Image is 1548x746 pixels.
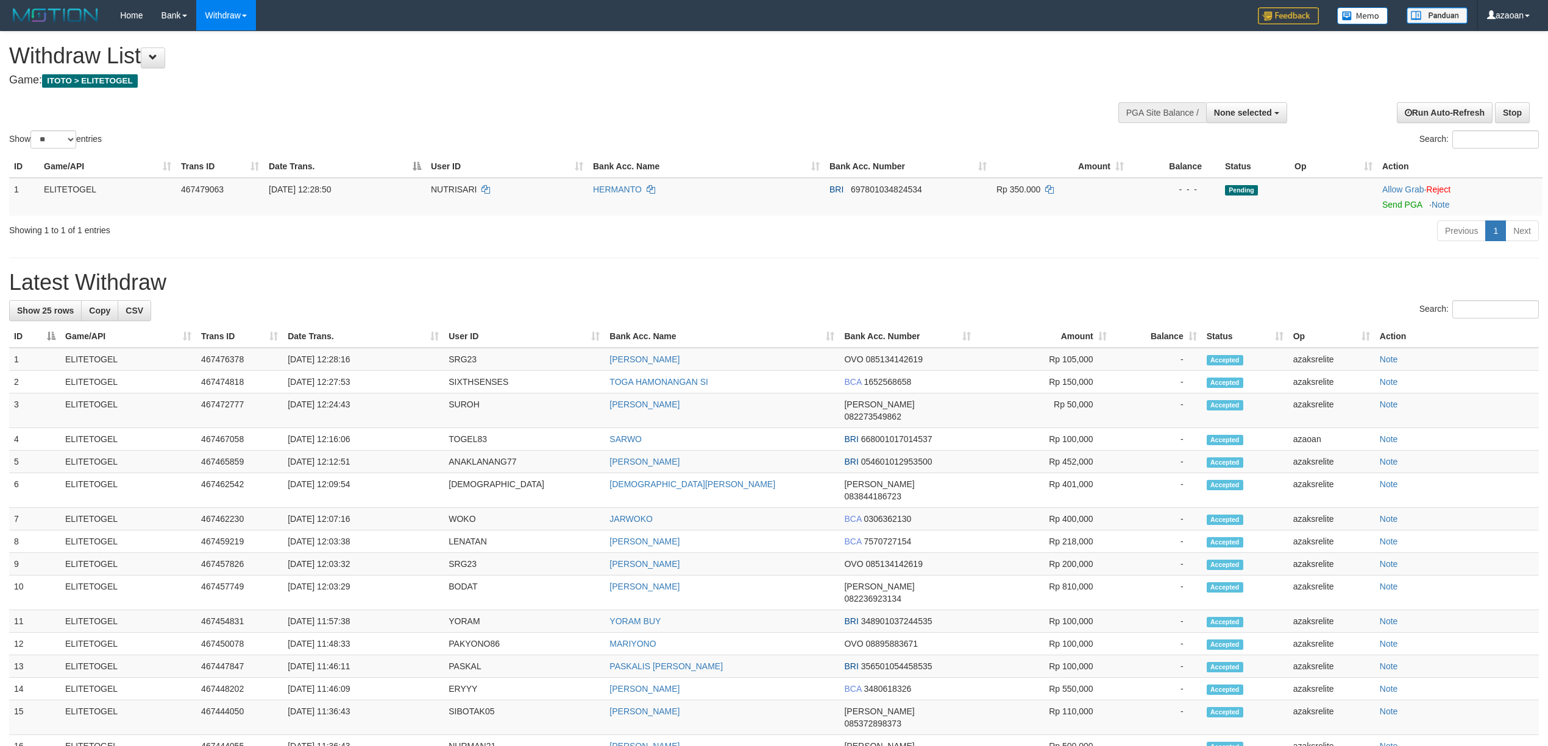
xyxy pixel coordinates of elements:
[9,473,60,508] td: 6
[9,633,60,655] td: 12
[609,684,680,694] a: [PERSON_NAME]
[444,610,605,633] td: YORAM
[1380,684,1398,694] a: Note
[196,428,283,451] td: 467467058
[196,508,283,530] td: 467462230
[609,457,680,466] a: [PERSON_NAME]
[864,377,911,387] span: Copy 1652568658 to clipboard
[1419,300,1539,318] label: Search:
[89,306,110,315] span: Copy
[60,633,196,655] td: ELITETOGEL
[60,473,196,508] td: ELITETOGEL
[9,178,39,216] td: 1
[60,610,196,633] td: ELITETOGEL
[196,610,283,633] td: 467454831
[1288,610,1375,633] td: azaksrelite
[444,348,605,371] td: SRG23
[1288,451,1375,473] td: azaksrelite
[9,44,1020,68] h1: Withdraw List
[1288,678,1375,700] td: azaksrelite
[1380,354,1398,364] a: Note
[844,719,901,728] span: Copy 085372898373 to clipboard
[976,610,1112,633] td: Rp 100,000
[844,537,861,546] span: BCA
[1112,325,1202,348] th: Balance: activate to sort column ascending
[283,678,444,700] td: [DATE] 11:46:09
[976,473,1112,508] td: Rp 401,000
[9,678,60,700] td: 14
[1380,639,1398,649] a: Note
[60,700,196,735] td: ELITETOGEL
[976,530,1112,553] td: Rp 218,000
[1112,428,1202,451] td: -
[1288,553,1375,575] td: azaksrelite
[1207,537,1243,547] span: Accepted
[444,428,605,451] td: TOGEL83
[609,616,661,626] a: YORAM BUY
[60,325,196,348] th: Game/API: activate to sort column ascending
[126,306,143,315] span: CSV
[1288,348,1375,371] td: azaksrelite
[1258,7,1319,24] img: Feedback.jpg
[283,530,444,553] td: [DATE] 12:03:38
[60,348,196,371] td: ELITETOGEL
[976,393,1112,428] td: Rp 50,000
[844,684,861,694] span: BCA
[196,530,283,553] td: 467459219
[1112,655,1202,678] td: -
[976,428,1112,451] td: Rp 100,000
[976,451,1112,473] td: Rp 452,000
[1452,300,1539,318] input: Search:
[1207,480,1243,490] span: Accepted
[283,553,444,575] td: [DATE] 12:03:32
[844,616,858,626] span: BRI
[1112,553,1202,575] td: -
[39,178,176,216] td: ELITETOGEL
[283,655,444,678] td: [DATE] 11:46:11
[864,514,911,524] span: Copy 0306362130 to clipboard
[609,514,653,524] a: JARWOKO
[1207,707,1243,717] span: Accepted
[17,306,74,315] span: Show 25 rows
[444,700,605,735] td: SIBOTAK05
[864,684,911,694] span: Copy 3480618326 to clipboard
[1112,451,1202,473] td: -
[1426,185,1450,194] a: Reject
[844,412,901,421] span: Copy 082273549862 to clipboard
[9,428,60,451] td: 4
[60,393,196,428] td: ELITETOGEL
[9,530,60,553] td: 8
[829,185,843,194] span: BRI
[844,594,901,603] span: Copy 082236923134 to clipboard
[992,155,1129,178] th: Amount: activate to sort column ascending
[976,371,1112,393] td: Rp 150,000
[9,270,1539,295] h1: Latest Withdraw
[1380,479,1398,489] a: Note
[9,553,60,575] td: 9
[1112,473,1202,508] td: -
[1290,155,1377,178] th: Op: activate to sort column ascending
[861,616,932,626] span: Copy 348901037244535 to clipboard
[844,661,858,671] span: BRI
[1380,559,1398,569] a: Note
[1377,155,1543,178] th: Action
[269,185,331,194] span: [DATE] 12:28:50
[1419,130,1539,149] label: Search:
[1118,102,1206,123] div: PGA Site Balance /
[1207,560,1243,570] span: Accepted
[1288,325,1375,348] th: Op: activate to sort column ascending
[9,451,60,473] td: 5
[196,575,283,610] td: 467457749
[431,185,477,194] span: NUTRISARI
[283,700,444,735] td: [DATE] 11:36:43
[196,371,283,393] td: 467474818
[1397,102,1493,123] a: Run Auto-Refresh
[9,348,60,371] td: 1
[196,633,283,655] td: 467450078
[283,451,444,473] td: [DATE] 12:12:51
[844,514,861,524] span: BCA
[1437,220,1486,241] a: Previous
[9,700,60,735] td: 15
[861,457,932,466] span: Copy 054601012953500 to clipboard
[605,325,839,348] th: Bank Acc. Name: activate to sort column ascending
